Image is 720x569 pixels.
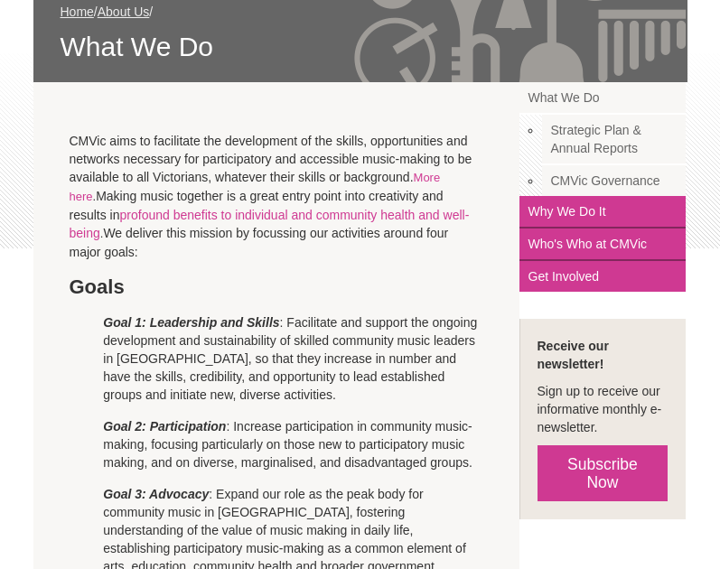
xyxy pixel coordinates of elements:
[519,229,687,261] a: Who's Who at CMVic
[538,339,609,371] strong: Receive our newsletter!
[538,445,669,501] a: Subscribe Now
[61,5,94,19] a: Home
[70,275,483,300] h2: Goals
[93,190,97,203] span: .
[542,165,687,196] a: CMVic Governance
[103,419,226,434] em: Goal 2: Participation
[70,208,470,240] a: profound benefits to individual and community health and well-being
[542,115,687,165] a: Strategic Plan & Annual Reports
[61,30,660,64] span: What We Do
[61,3,660,64] div: / /
[98,5,150,19] a: About Us
[538,382,669,436] p: Sign up to receive our informative monthly e-newsletter.
[100,227,104,240] span: .
[519,261,687,292] a: Get Involved
[519,82,687,115] a: What We Do
[519,196,687,229] a: Why We Do It
[103,313,482,404] p: : Facilitate and support the ongoing development and sustainability of skilled community music le...
[103,315,279,330] em: Goal 1: Leadership and Skills
[103,487,209,501] em: Goal 3: Advocacy
[103,417,482,471] p: : Increase participation in community music-making, focusing particularly on those new to partici...
[70,132,483,261] p: CMVic aims to facilitate the development of the skills, opportunities and networks necessary for ...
